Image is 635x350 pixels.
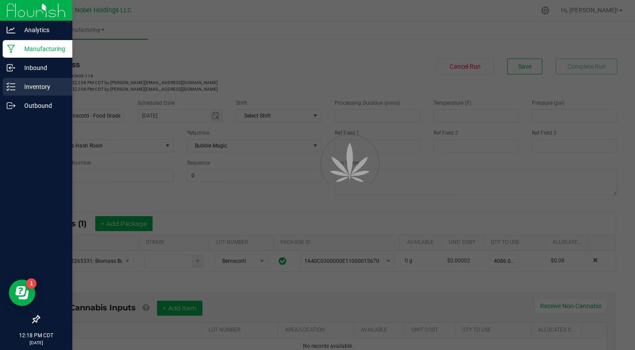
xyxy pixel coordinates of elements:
[9,280,35,306] iframe: Resource center
[15,81,68,92] p: Inventory
[7,44,15,53] inline-svg: Manufacturing
[15,44,68,54] p: Manufacturing
[7,82,15,91] inline-svg: Inventory
[15,25,68,35] p: Analytics
[7,26,15,34] inline-svg: Analytics
[15,63,68,73] p: Inbound
[4,332,68,339] p: 12:18 PM CDT
[26,278,37,289] iframe: Resource center unread badge
[7,63,15,72] inline-svg: Inbound
[7,101,15,110] inline-svg: Outbound
[4,339,68,346] p: [DATE]
[15,100,68,111] p: Outbound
